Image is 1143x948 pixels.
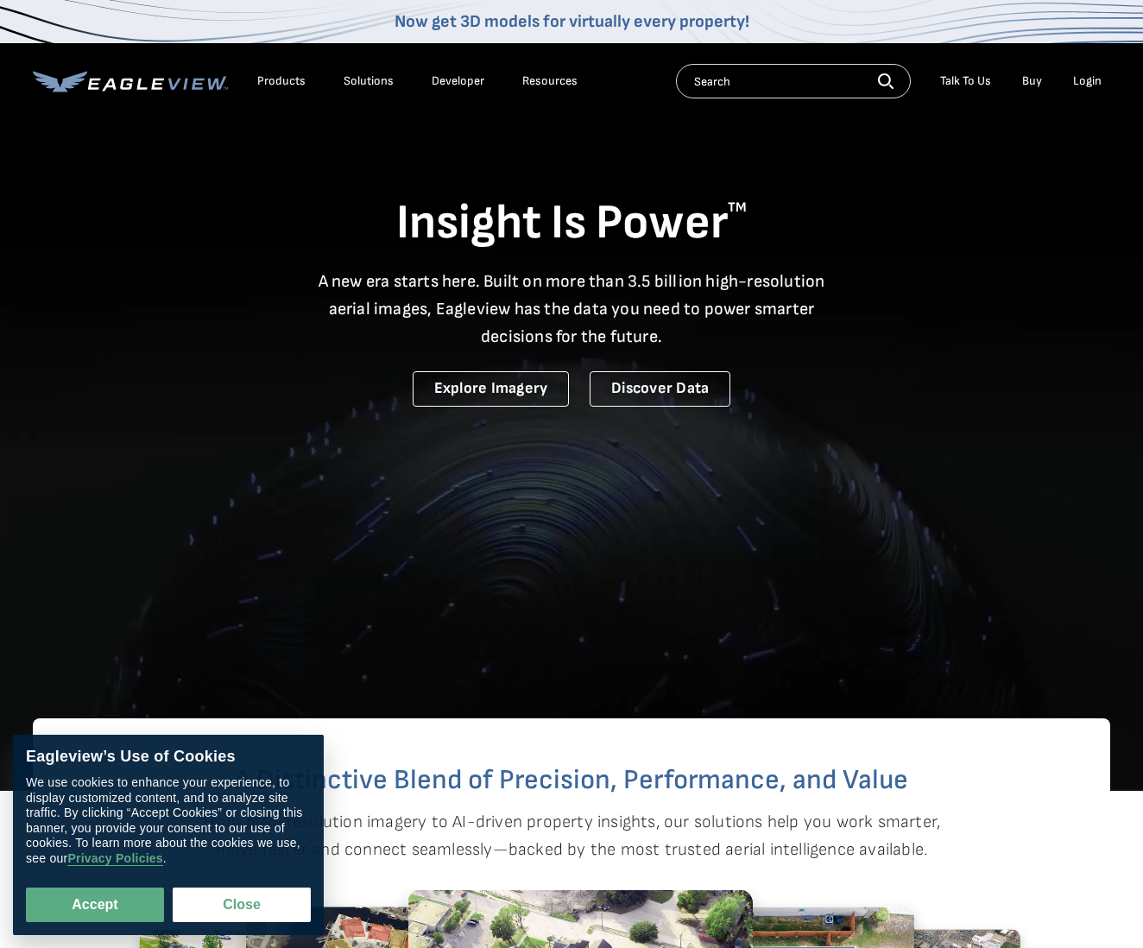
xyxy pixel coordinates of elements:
button: Close [173,888,311,922]
a: Discover Data [590,371,730,407]
h2: A Distinctive Blend of Precision, Performance, and Value [102,767,1041,794]
a: Buy [1022,73,1042,89]
div: Eagleview’s Use of Cookies [26,748,311,767]
div: Products [257,73,306,89]
a: Now get 3D models for virtually every property! [395,11,749,32]
button: Accept [26,888,164,922]
p: From high-resolution imagery to AI-driven property insights, our solutions help you work smarter,... [202,808,941,863]
div: Talk To Us [940,73,991,89]
sup: TM [728,199,747,216]
div: Solutions [344,73,394,89]
a: Privacy Policies [67,851,162,866]
h1: Insight Is Power [33,193,1110,254]
div: Login [1073,73,1102,89]
a: Explore Imagery [413,371,570,407]
a: Developer [432,73,484,89]
input: Search [676,64,911,98]
div: We use cookies to enhance your experience, to display customized content, and to analyze site tra... [26,775,311,866]
div: Resources [522,73,578,89]
p: A new era starts here. Built on more than 3.5 billion high-resolution aerial images, Eagleview ha... [307,268,836,351]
